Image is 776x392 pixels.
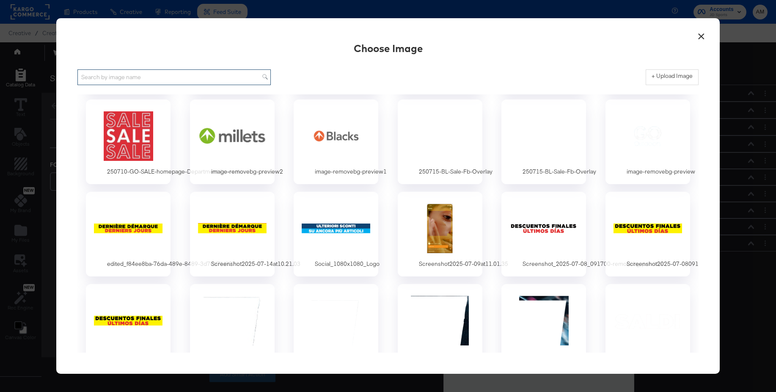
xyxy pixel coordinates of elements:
[627,168,695,176] div: image-removebg-preview
[605,99,690,184] div: image-removebg-preview
[652,72,693,80] label: + Upload Image
[523,168,596,176] div: 250715-BL-Sale-Fb-Overlay
[315,260,380,268] div: Social_1080x1080_Logo
[211,260,300,268] div: Screenshot2025-07-14at10.21.03
[107,168,243,176] div: 250710-GO-SALE-homepage-Department-box-sale
[398,99,482,184] div: 250715-BL-Sale-Fb-Overlay
[398,192,482,276] div: Screenshot2025-07-09at11.01.35
[646,69,699,85] button: + Upload Image
[190,99,275,184] div: image-removebg-preview2
[86,99,171,184] div: 250710-GO-SALE-homepage-Department-box-sale
[294,99,378,184] div: image-removebg-preview1
[315,352,402,360] div: ASC_Overlay-removebg-preview
[419,260,508,268] div: Screenshot2025-07-09at11.01.35
[501,99,586,184] div: 250715-BL-Sale-Fb-Overlay
[627,352,772,360] div: Screenshot_[DATE]_at_[DATE]_p.m.-removebg-preview
[605,192,690,276] div: Screenshot2025-07-08091700
[501,284,586,369] div: ASCOverlay
[605,284,690,369] div: Screenshot_[DATE]_at_[DATE]_p.m.-removebg-preview
[190,284,275,369] div: edited_22a7354a-44c1-4143-91fa-62a82dda2ad6
[77,69,271,85] input: Search by image name
[86,192,171,276] div: edited_f84ee8ba-76da-489e-8489-3d70d7fd8276
[419,168,493,176] div: 250715-BL-Sale-Fb-Overlay
[419,352,549,360] div: edited_5e49981b-b50b-4ca4-bbc8-0fafc2dd1bf1
[211,168,283,176] div: image-removebg-preview2
[398,284,482,369] div: edited_5e49981b-b50b-4ca4-bbc8-0fafc2dd1bf1
[86,284,171,369] div: Screenshot2025-07-08091700
[294,284,378,369] div: ASC_Overlay-removebg-preview
[315,168,387,176] div: image-removebg-preview1
[523,352,565,360] div: ASCOverlay
[190,192,275,276] div: Screenshot2025-07-14at10.21.03
[107,352,189,360] div: Screenshot2025-07-08091700
[354,41,423,55] div: Choose Image
[694,27,709,42] button: ×
[294,192,378,276] div: Social_1080x1080_Logo
[107,260,239,268] div: edited_f84ee8ba-76da-489e-8489-3d70d7fd8276
[523,260,663,268] div: Screenshot_2025-07-08_091700-removebg-preview
[501,192,586,276] div: Screenshot_2025-07-08_091700-removebg-preview
[211,352,343,360] div: edited_22a7354a-44c1-4143-91fa-62a82dda2ad6
[627,260,709,268] div: Screenshot2025-07-08091700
